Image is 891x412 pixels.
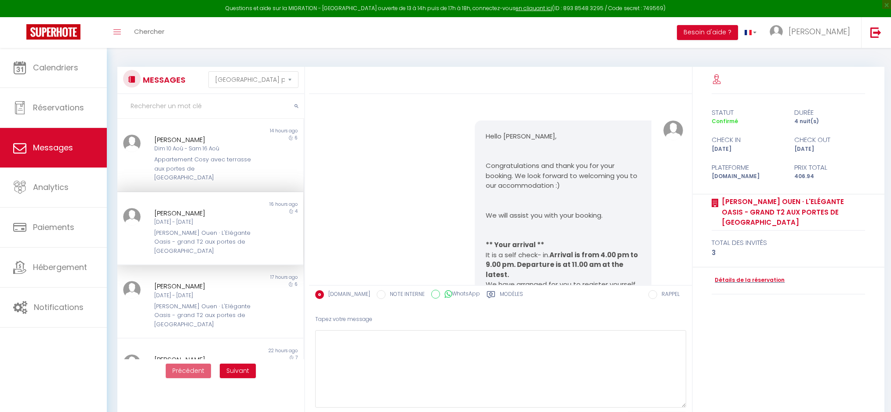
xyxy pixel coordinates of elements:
button: Besoin d'aide ? [677,25,738,40]
span: Précédent [172,366,204,375]
label: Modèles [500,290,523,301]
div: Tapez votre message [315,309,686,330]
div: [DATE] - [DATE] [154,218,251,226]
a: Détails de la réservation [712,276,785,284]
span: Messages [33,142,73,153]
div: check in [706,135,789,145]
span: 4 [295,208,298,215]
div: 16 hours ago [211,201,304,208]
span: Notifications [34,302,84,313]
a: ... [PERSON_NAME] [763,17,861,48]
div: 22 hours ago [211,347,304,354]
div: statut [706,107,789,118]
img: ... [663,120,683,140]
p: Hello [PERSON_NAME], [486,131,640,142]
div: [DATE] - [DATE] [154,292,251,300]
div: total des invités [712,237,865,248]
h3: MESSAGES [141,70,185,90]
span: 6 [295,281,298,288]
img: ... [770,25,783,38]
span: [PERSON_NAME] [789,26,850,37]
div: [PERSON_NAME] [154,135,251,145]
div: 17 hours ago [211,274,304,281]
div: [DATE] [706,145,789,153]
label: NOTE INTERNE [385,290,425,300]
span: Chercher [134,27,164,36]
span: 7 [295,354,298,361]
div: 14 hours ago [211,128,304,135]
a: Chercher [127,17,171,48]
img: Super Booking [26,24,80,40]
label: WhatsApp [440,290,480,299]
span: Analytics [33,182,69,193]
p: We have arranged for you to register yourself, and if necessary we can assist you remotely until ... [486,280,640,319]
span: Réservations [33,102,84,113]
div: 3 [712,248,865,258]
p: It is a self check- in. [486,250,640,280]
button: Next [220,364,256,379]
div: Dim 10 Aoû - Sam 16 Aoû [154,145,251,153]
label: RAPPEL [657,290,680,300]
a: en cliquant ici [516,4,552,12]
a: [PERSON_NAME] Ouen · L'Elégante Oasis - grand T2 aux portes de [GEOGRAPHIC_DATA] [719,197,865,228]
img: ... [123,135,141,152]
span: Calendriers [33,62,78,73]
span: Paiements [33,222,74,233]
div: durée [789,107,871,118]
img: logout [870,27,881,38]
div: [PERSON_NAME] Ouen · L'Elégante Oasis - grand T2 aux portes de [GEOGRAPHIC_DATA] [154,229,251,255]
div: [PERSON_NAME] [154,208,251,219]
div: check out [789,135,871,145]
iframe: LiveChat chat widget [854,375,891,412]
button: Previous [166,364,211,379]
span: 6 [295,135,298,141]
img: ... [123,208,141,226]
div: Prix total [789,162,871,173]
div: [PERSON_NAME] [154,354,251,365]
span: Hébergement [33,262,87,273]
strong: Arrival is from 4.00 pm to 9.00 pm. Departure is at 11.00 am at the latest. [486,250,639,279]
p: Congratulations and thank you for your booking. We look forward to welcoming you to our accommoda... [486,161,640,191]
div: [PERSON_NAME] [154,281,251,292]
input: Rechercher un mot clé [117,94,304,119]
div: 406.94 [789,172,871,181]
img: ... [123,354,141,372]
p: We will assist you with your booking. [486,211,640,221]
div: [DATE] [789,145,871,153]
div: [PERSON_NAME] Ouen · L'Elégante Oasis - grand T2 aux portes de [GEOGRAPHIC_DATA] [154,302,251,329]
div: 4 nuit(s) [789,117,871,126]
span: Suivant [226,366,249,375]
div: [DOMAIN_NAME] [706,172,789,181]
div: Plateforme [706,162,789,173]
img: ... [123,281,141,299]
label: [DOMAIN_NAME] [324,290,370,300]
span: Confirmé [712,117,738,125]
div: Appartement Cosy avec terrasse aux portes de [GEOGRAPHIC_DATA] [154,155,251,182]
